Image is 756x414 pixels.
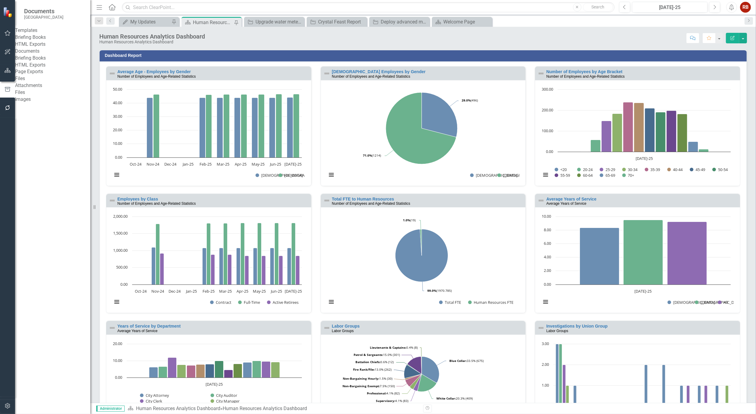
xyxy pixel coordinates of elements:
text: 50-54 [718,167,728,172]
text: 3.00 [542,341,549,346]
path: Nov-24, 46.39919355. Females. [153,94,160,157]
text: [DEMOGRAPHIC_DATA] [701,300,742,305]
path: Jul-25, 48. 65-69. [688,142,698,152]
g: 65-69, bar series 11 of 12 with 1 bar. [688,142,698,152]
button: View chart menu, Chart [113,297,121,306]
button: Show Human Resources FTE [468,300,514,305]
path: Jul-25, 1,076. Contract. [287,248,291,285]
div: Human Resources Analytics Dashboard [99,40,205,44]
img: Not Defined [109,70,116,77]
tspan: Lieutenants & Captains: [370,345,406,350]
a: [DEMOGRAPHIC_DATA] Employees by Gender [332,69,426,74]
text: 50.00 [113,86,122,92]
small: Number of Employees and Age-Related Statistics [117,74,196,79]
text: 0.00 [546,149,553,154]
text: 10.00 [542,213,551,219]
svg: Interactive chart [109,213,305,311]
path: Feb-25, 46.20120724. Females. [206,95,212,157]
text: Nov-24 [151,288,164,294]
path: Nov-24, 1,089. Contract. [152,247,156,285]
a: Labor Groups [332,324,360,328]
path: Jul-25, 44.08533554. Males. [287,97,293,157]
span: Documents [24,8,64,15]
div: Double-Click to Edit [535,194,740,313]
text: Human Resources FTE [474,300,513,305]
g: Active Retirees, bar series 3 of 3 with 10 bars. [141,253,299,285]
text: [DATE]-25 [285,288,302,294]
button: Show 70+ [622,173,635,178]
img: Not Defined [323,70,330,77]
div: Documents [15,48,90,55]
button: Search [583,3,613,11]
g: Contract, bar series 1 of 3 with 10 bars. [141,247,291,285]
text: 45-49 [696,167,705,172]
path: Apr-25, 43.82684341. Males. [234,98,240,157]
text: [DATE]-25 [635,288,652,294]
text: 33.5% (675) [449,359,484,363]
g: General Investigations, bar series 1 of 4 with 10 bars. [556,344,719,406]
path: Feb-25, 1,803. Full-Time. [207,223,211,285]
small: Number of Employees and Age-Related Statistics [546,74,624,79]
text: 4.00 [544,254,551,260]
text: [DATE]-25 [284,161,302,167]
text: 60-64 [583,173,593,178]
g: 55-59, bar series 9 of 12 with 1 bar. [667,111,677,152]
text: Contract [216,300,231,305]
div: » [128,405,419,412]
text: 20.00 [113,341,122,346]
text: 20-24 [583,167,593,172]
path: Apr-25, 848. Active Retirees. [245,256,249,285]
button: Show Males [497,173,514,178]
path: Jul-25, 190. 50-54. [656,112,666,152]
button: View chart menu, Chart [327,170,335,179]
text: 100.00 [542,128,553,133]
div: Welcome Page [443,18,491,26]
a: Employees by Class [117,197,158,201]
text: Jun-25 [270,288,282,294]
div: Deploy advanced metering infrastructure [381,18,428,26]
text: (19) [403,218,416,222]
path: Nov-24, 1,784. Full-Time. [156,224,160,285]
path: Nov-24, 43.97178423. Males. [147,98,153,157]
a: Briefing Books [15,55,90,62]
path: Oct-24, 3. FOP Investigations. [559,344,562,406]
g: 40-44, bar series 6 of 12 with 1 bar. [634,103,644,152]
text: Active Retirees [273,300,299,305]
path: Jul-25, 11.875. City Clerk. [168,357,177,378]
text: Jan-25 [182,161,194,167]
span: Search [591,5,604,9]
img: Not Defined [538,70,545,77]
path: Apr-25, 1,076. Contract. [237,248,240,285]
path: Nov-24, 919. Active Retirees. [160,254,164,285]
a: Images [15,96,90,103]
a: My Updates [120,18,170,26]
div: Double-Click to Edit [106,66,311,186]
small: Labor Groups [332,329,354,333]
text: 30.00 [113,114,122,119]
text: Dec-24 [165,161,177,167]
text: 1,000.00 [113,247,128,253]
svg: Interactive chart [324,213,519,311]
button: Show Total FTE [439,300,461,305]
button: RB [740,2,751,13]
path: Jul-25, 235. 40-44. [634,103,644,152]
tspan: 29.0% [462,98,471,102]
text: Full-Time [244,300,260,305]
text: 0.4% (8) [370,345,418,350]
text: Feb-25 [203,288,215,294]
div: Double-Click to Edit [535,66,740,186]
a: Deploy advanced metering infrastructure [371,18,428,26]
path: Jun-25, 46.52217742. Females. [276,94,282,157]
path: Apr-25, 1,806. Full-Time. [241,223,245,285]
path: Jul-25, 182. 60-64. [677,114,687,152]
text: Nov-24 [147,161,160,167]
path: Females, 496. [422,92,457,137]
text: Total FTE [445,300,461,305]
h3: Dashboard Report [105,53,744,58]
path: Jul-25, 848. Active Retirees. [296,256,300,285]
text: 25-29 [606,167,615,172]
path: Jul-25, 10. Police. [253,361,261,378]
text: 6.00 [544,241,551,246]
path: Jul-25, 9.84027778. Fire. [215,361,224,378]
text: [DEMOGRAPHIC_DATA] [476,173,517,178]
